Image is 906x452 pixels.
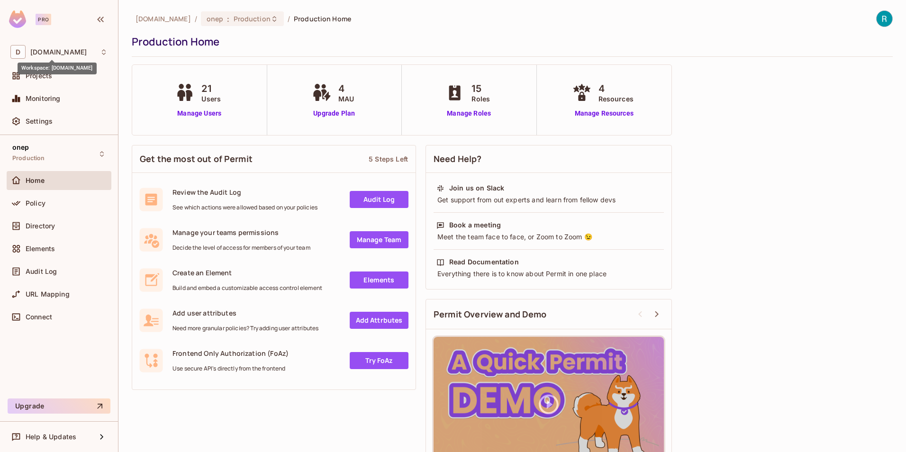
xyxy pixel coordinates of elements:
a: Try FoAz [350,352,408,369]
img: ROBERTO MACOTELA TALAMANTES [877,11,892,27]
a: Manage Team [350,231,408,248]
span: Resources [598,94,634,104]
span: Decide the level of access for members of your team [172,244,310,252]
span: Policy [26,199,45,207]
span: Projects [26,72,52,80]
span: Use secure API's directly from the frontend [172,365,289,372]
span: Home [26,177,45,184]
div: 5 Steps Left [369,154,408,163]
span: Permit Overview and Demo [434,308,547,320]
span: 15 [471,81,490,96]
div: Production Home [132,35,888,49]
span: Audit Log [26,268,57,275]
a: Manage Users [173,108,226,118]
div: Everything there is to know about Permit in one place [436,269,661,279]
div: Workspace: [DOMAIN_NAME] [18,63,97,74]
span: Build and embed a customizable access control element [172,284,322,292]
li: / [195,14,197,23]
span: Users [201,94,221,104]
a: Audit Log [350,191,408,208]
img: SReyMgAAAABJRU5ErkJggg== [9,10,26,28]
div: Join us on Slack [449,183,504,193]
span: Review the Audit Log [172,188,317,197]
a: Upgrade Plan [310,108,359,118]
a: Add Attrbutes [350,312,408,329]
span: : [226,15,230,23]
span: Add user attributes [172,308,318,317]
span: 4 [598,81,634,96]
span: Get the most out of Permit [140,153,253,165]
div: Book a meeting [449,220,501,230]
a: Elements [350,271,408,289]
span: the active workspace [136,14,191,23]
span: D [10,45,26,59]
span: Need Help? [434,153,482,165]
span: MAU [338,94,354,104]
span: See which actions were allowed based on your policies [172,204,317,211]
span: Need more granular policies? Try adding user attributes [172,325,318,332]
span: onep [207,14,224,23]
button: Upgrade [8,398,110,414]
span: Manage your teams permissions [172,228,310,237]
div: Meet the team face to face, or Zoom to Zoom 😉 [436,232,661,242]
span: Workspace: deacero.com [30,48,87,56]
div: Read Documentation [449,257,519,267]
span: Frontend Only Authorization (FoAz) [172,349,289,358]
span: Settings [26,118,53,125]
span: Monitoring [26,95,61,102]
span: Roles [471,94,490,104]
li: / [288,14,290,23]
span: Connect [26,313,52,321]
div: Pro [36,14,51,25]
a: Manage Resources [570,108,638,118]
span: Create an Element [172,268,322,277]
div: Get support from out experts and learn from fellow devs [436,195,661,205]
span: onep [12,144,29,151]
span: Production [12,154,45,162]
span: URL Mapping [26,290,70,298]
span: Production [234,14,271,23]
span: Help & Updates [26,433,76,441]
span: 4 [338,81,354,96]
span: Production Home [294,14,351,23]
span: Elements [26,245,55,253]
span: 21 [201,81,221,96]
span: Directory [26,222,55,230]
a: Manage Roles [443,108,495,118]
